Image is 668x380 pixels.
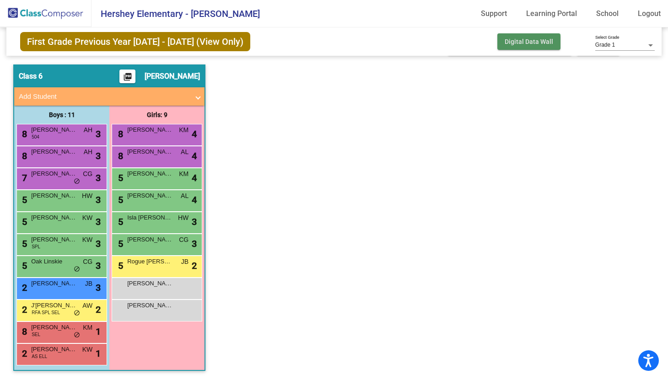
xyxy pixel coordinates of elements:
[127,169,173,178] span: [PERSON_NAME]
[192,237,197,251] span: 3
[92,6,260,21] span: Hershey Elementary - [PERSON_NAME]
[116,128,123,139] span: 8
[96,237,101,251] span: 3
[192,259,197,273] span: 2
[505,38,553,45] span: Digital Data Wall
[96,149,101,163] span: 3
[109,106,205,124] div: Girls: 9
[83,257,92,267] span: CG
[14,106,109,124] div: Boys : 11
[116,150,123,161] span: 8
[32,134,39,140] span: 504
[74,310,80,317] span: do_not_disturb_alt
[127,191,173,200] span: [PERSON_NAME]
[122,72,133,85] mat-icon: picture_as_pdf
[96,347,101,360] span: 1
[127,257,173,266] span: Rogue [PERSON_NAME]
[179,125,189,135] span: KM
[32,309,60,316] span: RFA SPL SEL
[31,147,77,156] span: [PERSON_NAME]
[14,87,205,106] mat-expansion-panel-header: Add Student
[20,260,27,271] span: 5
[181,191,189,201] span: AL
[96,303,101,316] span: 2
[82,213,93,223] span: KW
[630,6,668,21] a: Logout
[116,260,123,271] span: 5
[127,213,173,222] span: Isla [PERSON_NAME]
[96,171,101,185] span: 3
[19,72,43,81] span: Class 6
[19,91,189,102] mat-panel-title: Add Student
[31,213,77,222] span: [PERSON_NAME]
[20,326,27,337] span: 8
[116,194,123,205] span: 5
[31,169,77,178] span: [PERSON_NAME]
[20,150,27,161] span: 8
[82,301,92,310] span: AW
[85,279,92,289] span: JB
[116,238,123,249] span: 5
[116,216,123,227] span: 5
[181,147,189,157] span: AL
[192,149,197,163] span: 4
[119,70,135,83] button: Print Students Details
[84,147,92,157] span: AH
[178,213,189,223] span: HW
[589,6,626,21] a: School
[31,279,77,288] span: [PERSON_NAME]
[83,169,92,179] span: CG
[127,125,173,134] span: [PERSON_NAME]
[20,172,27,183] span: 7
[31,191,77,200] span: [PERSON_NAME]
[82,191,92,201] span: HW
[74,178,80,185] span: do_not_disturb_alt
[32,243,40,250] span: SPL
[179,235,189,245] span: CG
[20,282,27,293] span: 2
[32,331,40,338] span: SEL
[74,266,80,273] span: do_not_disturb_alt
[127,279,173,288] span: [PERSON_NAME]
[127,301,173,310] span: [PERSON_NAME]
[192,193,197,207] span: 4
[74,332,80,339] span: do_not_disturb_alt
[181,257,189,267] span: JB
[20,194,27,205] span: 5
[20,32,250,51] span: First Grade Previous Year [DATE] - [DATE] (View Only)
[82,235,93,245] span: KW
[127,235,173,244] span: [PERSON_NAME]
[31,301,77,310] span: J'[PERSON_NAME]
[84,125,92,135] span: AH
[192,127,197,141] span: 4
[32,353,47,360] span: AS ELL
[192,215,197,229] span: 3
[31,345,77,354] span: [PERSON_NAME]
[595,42,615,48] span: Grade 1
[179,169,189,179] span: KM
[474,6,514,21] a: Support
[20,304,27,315] span: 2
[192,171,197,185] span: 4
[31,125,77,134] span: [PERSON_NAME]
[82,345,93,354] span: KW
[20,128,27,139] span: 8
[20,216,27,227] span: 5
[96,193,101,207] span: 3
[145,72,200,81] span: [PERSON_NAME]
[31,323,77,332] span: [PERSON_NAME]
[116,172,123,183] span: 5
[519,6,584,21] a: Learning Portal
[127,147,173,156] span: [PERSON_NAME]
[83,323,92,332] span: KM
[96,127,101,141] span: 3
[96,325,101,338] span: 1
[31,235,77,244] span: [PERSON_NAME]
[31,257,77,266] span: Oak Linskie
[497,33,560,50] button: Digital Data Wall
[20,238,27,249] span: 5
[96,281,101,294] span: 3
[20,348,27,359] span: 2
[96,259,101,273] span: 3
[96,215,101,229] span: 3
